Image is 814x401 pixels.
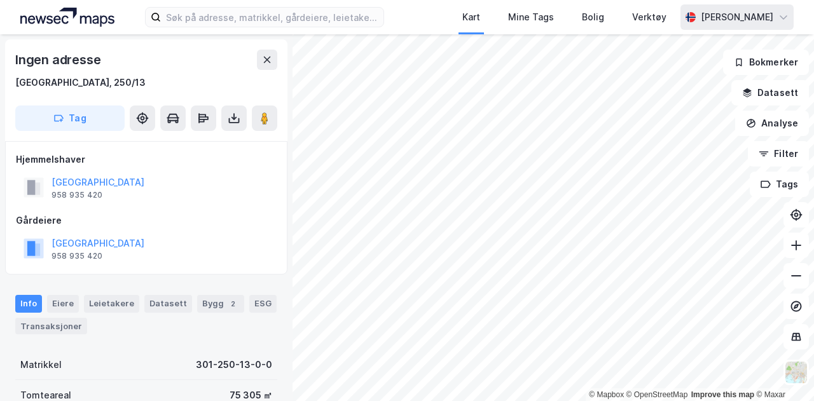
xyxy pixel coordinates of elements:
div: Kart [462,10,480,25]
iframe: Chat Widget [529,20,814,401]
div: Bolig [582,10,604,25]
div: 2 [226,297,239,310]
div: Ingen adresse [15,50,103,70]
div: [PERSON_NAME] [701,10,773,25]
button: Tag [15,105,125,131]
div: Kontrollprogram for chat [529,20,814,401]
div: ESG [249,295,277,313]
div: 958 935 420 [52,251,102,261]
div: [GEOGRAPHIC_DATA], 250/13 [15,75,146,90]
div: Bygg [197,295,244,313]
div: Verktøy [632,10,666,25]
div: Gårdeiere [16,213,277,228]
input: Søk på adresse, matrikkel, gårdeiere, leietakere eller personer [161,8,383,27]
div: Matrikkel [20,357,62,372]
div: Datasett [144,295,192,313]
div: Mine Tags [508,10,554,25]
div: Info [15,295,42,313]
div: Transaksjoner [15,318,87,334]
div: 301-250-13-0-0 [196,357,272,372]
div: Hjemmelshaver [16,152,277,167]
div: Leietakere [84,295,139,313]
div: Eiere [47,295,79,313]
div: 958 935 420 [52,190,102,200]
img: logo.a4113a55bc3d86da70a041830d287a7e.svg [20,8,114,27]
